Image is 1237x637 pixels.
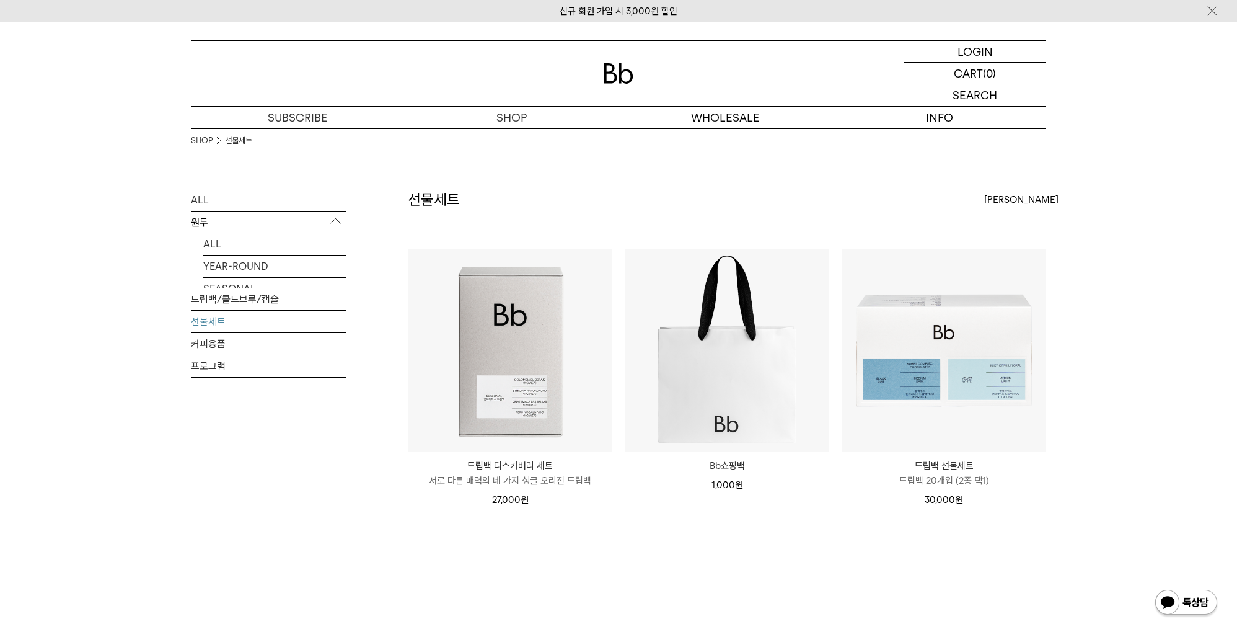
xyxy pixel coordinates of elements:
p: SEARCH [953,84,997,106]
p: WHOLESALE [618,107,832,128]
a: 커피용품 [191,333,346,355]
a: 드립백/콜드브루/캡슐 [191,288,346,310]
a: LOGIN [904,41,1046,63]
p: (0) [983,63,996,84]
span: [PERSON_NAME] [984,192,1059,207]
a: 드립백 선물세트 드립백 20개입 (2종 택1) [842,458,1046,488]
a: 선물세트 [225,135,252,147]
p: LOGIN [957,41,993,62]
a: ALL [191,189,346,211]
a: SHOP [405,107,618,128]
a: 신규 회원 가입 시 3,000원 할인 [560,6,677,17]
img: 드립백 선물세트 [842,249,1046,452]
a: YEAR-ROUND [203,256,346,277]
p: 드립백 선물세트 [842,458,1046,473]
span: 27,000 [492,494,529,506]
a: CART (0) [904,63,1046,84]
h2: 선물세트 [408,189,460,210]
a: Bb쇼핑백 [625,458,829,473]
p: 드립백 20개입 (2종 택1) [842,473,1046,488]
span: 원 [735,479,743,491]
a: 드립백 디스커버리 세트 서로 다른 매력의 네 가지 싱글 오리진 드립백 [408,458,612,488]
a: 프로그램 [191,355,346,377]
img: 로고 [604,63,633,84]
a: SUBSCRIBE [191,107,405,128]
a: ALL [203,233,346,255]
p: 원두 [191,212,346,234]
a: 선물세트 [191,311,346,332]
span: 원 [955,494,963,506]
p: 서로 다른 매력의 네 가지 싱글 오리진 드립백 [408,473,612,488]
span: 1,000 [711,479,743,491]
a: SEASONAL [203,278,346,300]
img: 카카오톡 채널 1:1 채팅 버튼 [1154,589,1218,618]
span: 30,000 [925,494,963,506]
a: SHOP [191,135,213,147]
p: INFO [832,107,1046,128]
span: 원 [521,494,529,506]
p: CART [954,63,983,84]
img: Bb쇼핑백 [625,249,829,452]
p: 드립백 디스커버리 세트 [408,458,612,473]
img: 드립백 디스커버리 세트 [408,249,612,452]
